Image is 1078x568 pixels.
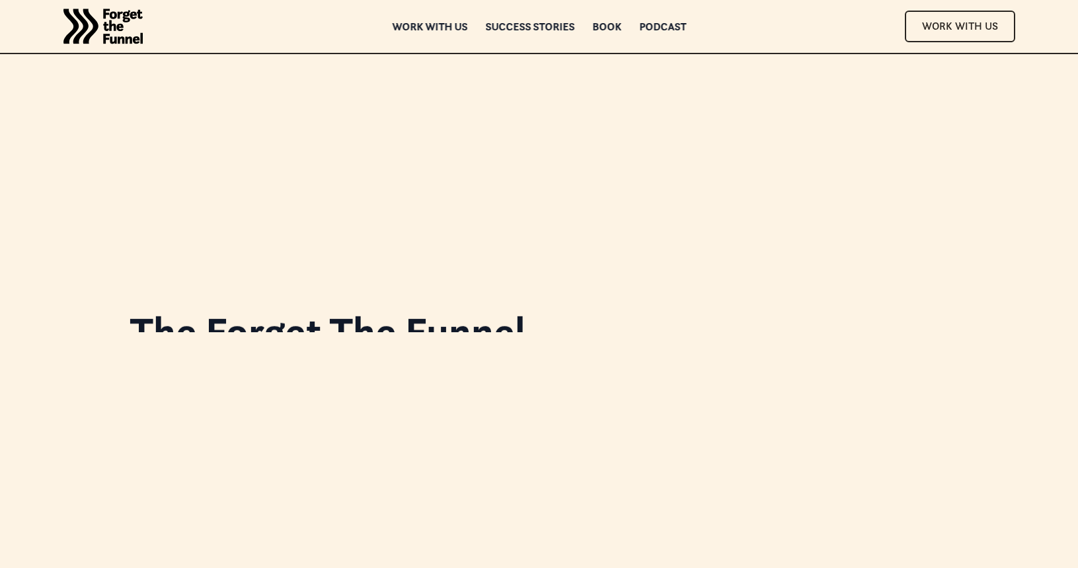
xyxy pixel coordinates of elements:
h1: The Forget The Funnel Workbook [130,311,605,394]
a: Work with us [392,22,467,31]
a: Podcast [639,22,686,31]
a: Book [592,22,621,31]
a: Success Stories [485,22,574,31]
a: Work With Us [905,11,1015,42]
